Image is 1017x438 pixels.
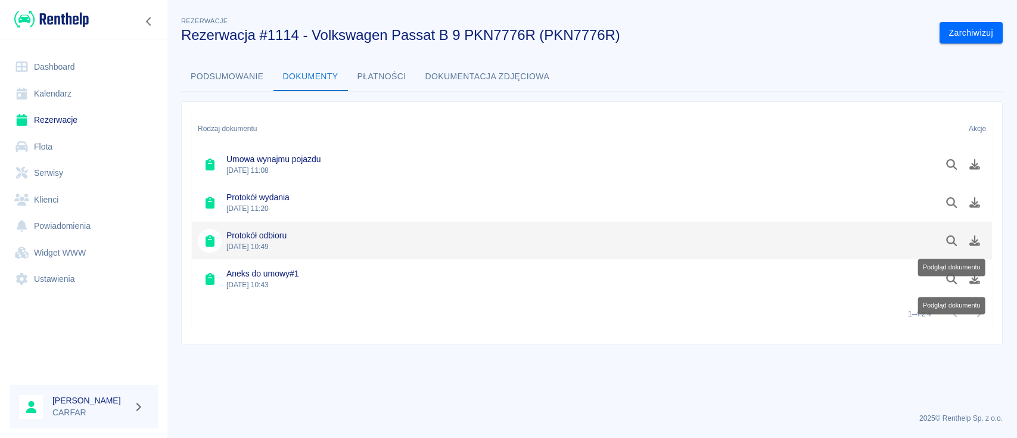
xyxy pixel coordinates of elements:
h6: Aneks do umowy #1 [226,268,298,279]
p: [DATE] 10:43 [226,279,298,290]
button: Zarchiwizuj [940,22,1003,44]
div: Rodzaj dokumentu [192,112,922,145]
a: Flota [10,133,158,160]
div: Podgląd dokumentu [918,259,985,276]
a: Dashboard [10,54,158,80]
p: [DATE] 11:20 [226,203,290,214]
button: Dokumentacja zdjęciowa [416,63,559,91]
p: CARFAR [52,406,129,419]
a: Rezerwacje [10,107,158,133]
div: Akcje [969,112,986,145]
p: [DATE] 11:08 [226,165,321,176]
button: Podgląd dokumentu [940,154,963,175]
a: Renthelp logo [10,10,89,29]
button: Zwiń nawigację [140,14,158,29]
h6: Protokół odbioru [226,229,287,241]
span: Rezerwacje [181,17,228,24]
button: Pobierz dokument [963,154,987,175]
button: Podgląd dokumentu [940,269,963,289]
h6: [PERSON_NAME] [52,394,129,406]
button: Pobierz dokument [963,231,987,251]
p: 1–4 z 4 [908,309,931,319]
button: Dokumenty [273,63,348,91]
img: Renthelp logo [14,10,89,29]
a: Klienci [10,187,158,213]
h6: Protokół wydania [226,191,290,203]
h6: Umowa wynajmu pojazdu [226,153,321,165]
button: Podgląd dokumentu [940,231,963,251]
a: Kalendarz [10,80,158,107]
div: Akcje [922,112,992,145]
button: Podsumowanie [181,63,273,91]
a: Powiadomienia [10,213,158,240]
div: Podgląd dokumentu [918,297,985,314]
p: 2025 © Renthelp Sp. z o.o. [181,413,1003,424]
a: Ustawienia [10,266,158,293]
a: Widget WWW [10,240,158,266]
a: Serwisy [10,160,158,187]
button: Podgląd dokumentu [940,192,963,213]
h3: Rezerwacja #1114 - Volkswagen Passat B 9 PKN7776R (PKN7776R) [181,27,930,44]
button: Płatności [348,63,416,91]
p: [DATE] 10:49 [226,241,287,252]
button: Pobierz dokument [963,269,987,289]
button: Pobierz dokument [963,192,987,213]
div: Rodzaj dokumentu [198,112,257,145]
